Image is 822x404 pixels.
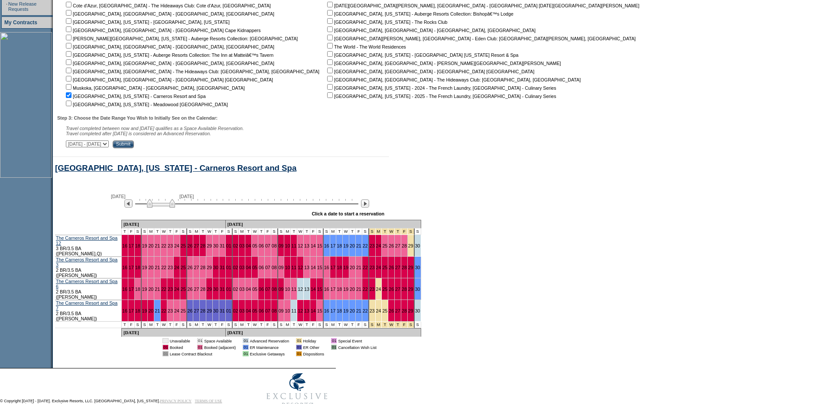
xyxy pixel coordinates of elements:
[331,308,336,313] a: 17
[402,287,407,292] a: 28
[325,69,534,74] nobr: [GEOGRAPHIC_DATA], [GEOGRAPHIC_DATA] - [GEOGRAPHIC_DATA] [GEOGRAPHIC_DATA]
[188,287,193,292] a: 26
[219,228,226,235] td: F
[64,61,274,66] nobr: [GEOGRAPHIC_DATA], [GEOGRAPHIC_DATA] - [GEOGRAPHIC_DATA], [GEOGRAPHIC_DATA]
[356,287,361,292] a: 21
[325,36,636,41] nobr: [GEOGRAPHIC_DATA][PERSON_NAME], [GEOGRAPHIC_DATA] - Eden Club: [GEOGRAPHIC_DATA][PERSON_NAME], [G...
[259,287,264,292] a: 06
[142,308,147,313] a: 19
[389,265,394,270] a: 26
[325,3,639,8] nobr: [DATE][GEOGRAPHIC_DATA][PERSON_NAME], [GEOGRAPHIC_DATA] - [GEOGRAPHIC_DATA] [DATE][GEOGRAPHIC_DAT...
[376,308,381,313] a: 24
[233,243,238,248] a: 02
[194,287,199,292] a: 27
[220,287,225,292] a: 31
[188,308,193,313] a: 26
[298,308,303,313] a: 12
[239,322,245,328] td: M
[155,265,160,270] a: 21
[193,322,200,328] td: M
[337,308,342,313] a: 18
[325,20,447,25] nobr: [GEOGRAPHIC_DATA], [US_STATE] - The Rocks Club
[187,228,194,235] td: S
[343,228,349,235] td: W
[259,243,264,248] a: 06
[226,287,231,292] a: 01
[271,228,278,235] td: S
[324,287,329,292] a: 16
[226,220,421,228] td: [DATE]
[337,265,342,270] a: 18
[122,322,128,328] td: T
[207,308,212,313] a: 29
[195,399,222,403] a: TERMS OF USE
[279,287,284,292] a: 09
[382,287,387,292] a: 25
[291,265,296,270] a: 11
[395,243,400,248] a: 27
[206,322,213,328] td: W
[56,300,117,311] a: The Carneros Resort and Spa 7
[415,287,420,292] a: 30
[180,322,187,328] td: S
[142,265,147,270] a: 19
[56,235,117,246] a: The Carneros Resort and Spa 12
[64,102,228,107] nobr: [GEOGRAPHIC_DATA], [US_STATE] - Meadowood [GEOGRAPHIC_DATA]
[57,115,218,121] b: Step 3: Choose the Date Range You Wish to Initially See on the Calendar:
[317,265,322,270] a: 15
[174,243,179,248] a: 24
[331,287,336,292] a: 17
[337,287,342,292] a: 18
[193,228,200,235] td: M
[272,287,277,292] a: 08
[370,265,375,270] a: 23
[174,287,179,292] a: 24
[239,287,244,292] a: 03
[408,228,415,235] td: Thanksgiving
[200,243,205,248] a: 28
[148,243,153,248] a: 20
[304,308,309,313] a: 13
[408,265,413,270] a: 29
[259,308,264,313] a: 06
[395,287,400,292] a: 27
[265,308,270,313] a: 07
[174,322,180,328] td: F
[56,257,117,267] a: The Carneros Resort and Spa 3
[142,287,147,292] a: 19
[388,228,395,235] td: Thanksgiving
[226,308,231,313] a: 01
[408,308,413,313] a: 29
[298,287,303,292] a: 12
[220,243,225,248] a: 31
[325,94,556,99] nobr: [GEOGRAPHIC_DATA], [US_STATE] - 2025 - The French Laundry, [GEOGRAPHIC_DATA] - Culinary Series
[389,243,394,248] a: 26
[285,308,290,313] a: 10
[330,228,337,235] td: M
[311,287,316,292] a: 14
[363,243,368,248] a: 22
[356,228,362,235] td: F
[187,322,194,328] td: S
[142,243,147,248] a: 19
[142,322,148,328] td: S
[154,228,161,235] td: T
[265,265,270,270] a: 07
[207,243,212,248] a: 29
[148,308,153,313] a: 20
[64,44,274,49] nobr: [GEOGRAPHIC_DATA], [GEOGRAPHIC_DATA] - [GEOGRAPHIC_DATA], [GEOGRAPHIC_DATA]
[343,265,348,270] a: 19
[213,243,218,248] a: 30
[279,308,284,313] a: 09
[168,308,173,313] a: 23
[64,52,273,58] nobr: [GEOGRAPHIC_DATA], [US_STATE] - Auberge Resorts Collection: The Inn at Matteiâ€™s Tavern
[350,243,355,248] a: 20
[415,228,421,235] td: S
[252,265,257,270] a: 05
[174,308,179,313] a: 24
[148,265,153,270] a: 20
[382,308,387,313] a: 25
[55,278,122,300] td: 2 BR/3.5 BA ([PERSON_NAME])
[395,228,401,235] td: Thanksgiving
[415,243,420,248] a: 30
